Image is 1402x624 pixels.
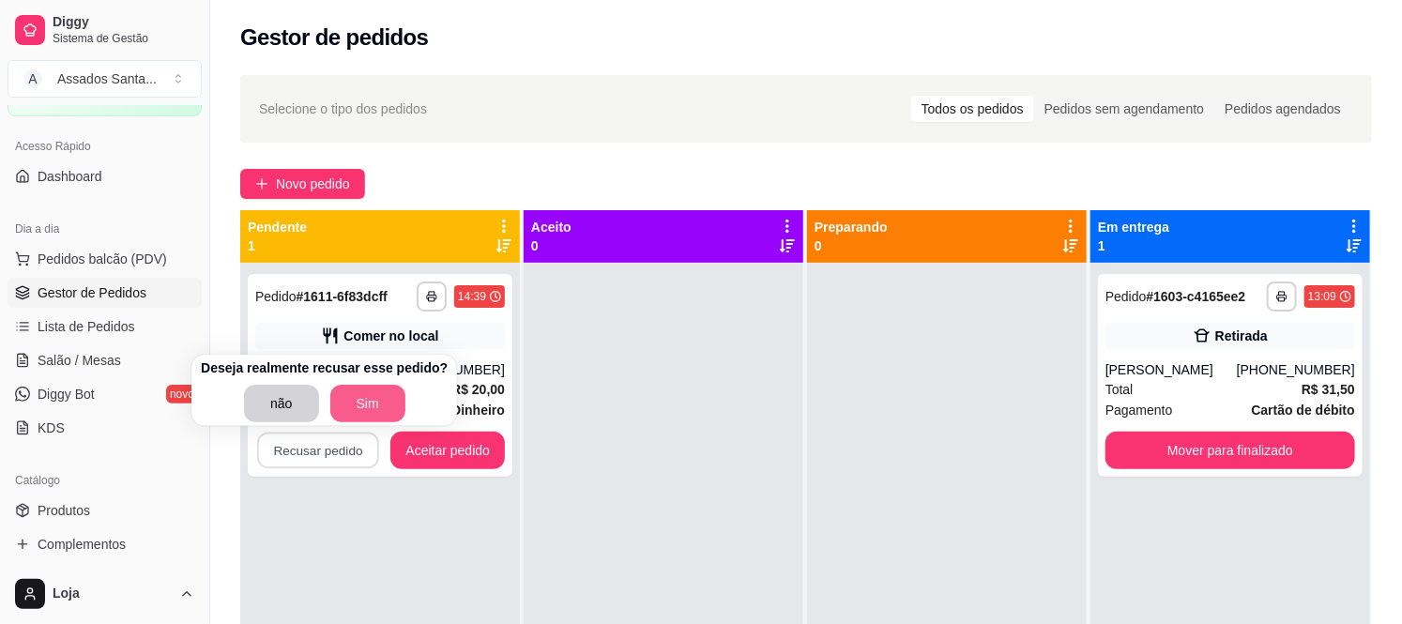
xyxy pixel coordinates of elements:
[53,14,194,31] span: Diggy
[38,501,90,520] span: Produtos
[240,23,429,53] h2: Gestor de pedidos
[531,218,571,236] p: Aceito
[38,250,167,268] span: Pedidos balcão (PDV)
[1215,327,1268,345] div: Retirada
[23,69,42,88] span: A
[458,289,486,304] div: 14:39
[38,419,65,437] span: KDS
[1302,382,1355,397] strong: R$ 31,50
[1105,289,1147,304] span: Pedido
[1105,360,1237,379] div: [PERSON_NAME]
[1147,289,1246,304] strong: # 1603-c4165ee2
[330,385,405,422] button: Sim
[248,218,307,236] p: Pendente
[815,236,888,255] p: 0
[390,432,505,469] button: Aceitar pedido
[255,289,297,304] span: Pedido
[1105,379,1134,400] span: Total
[1098,236,1169,255] p: 1
[201,358,448,377] p: Deseja realmente recusar esse pedido?
[259,99,427,119] span: Selecione o tipo dos pedidos
[38,351,121,370] span: Salão / Mesas
[531,236,571,255] p: 0
[451,382,505,397] strong: R$ 20,00
[297,289,388,304] strong: # 1611-6f83dcff
[451,403,505,418] strong: Dinheiro
[1252,403,1355,418] strong: Cartão de débito
[38,283,146,302] span: Gestor de Pedidos
[257,433,379,469] button: Recusar pedido
[343,327,438,345] div: Comer no local
[57,69,157,88] div: Assados Santa ...
[8,60,202,98] button: Select a team
[53,31,194,46] span: Sistema de Gestão
[38,535,126,554] span: Complementos
[1308,289,1336,304] div: 13:09
[815,218,888,236] p: Preparando
[8,131,202,161] div: Acesso Rápido
[8,214,202,244] div: Dia a dia
[1105,432,1355,469] button: Mover para finalizado
[53,586,172,602] span: Loja
[1237,360,1355,379] div: [PHONE_NUMBER]
[255,177,268,190] span: plus
[38,317,135,336] span: Lista de Pedidos
[8,465,202,495] div: Catálogo
[244,385,319,422] button: não
[1105,400,1173,420] span: Pagamento
[276,174,350,194] span: Novo pedido
[248,236,307,255] p: 1
[1034,96,1214,122] div: Pedidos sem agendamento
[38,385,95,403] span: Diggy Bot
[911,96,1034,122] div: Todos os pedidos
[38,167,102,186] span: Dashboard
[1214,96,1351,122] div: Pedidos agendados
[1098,218,1169,236] p: Em entrega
